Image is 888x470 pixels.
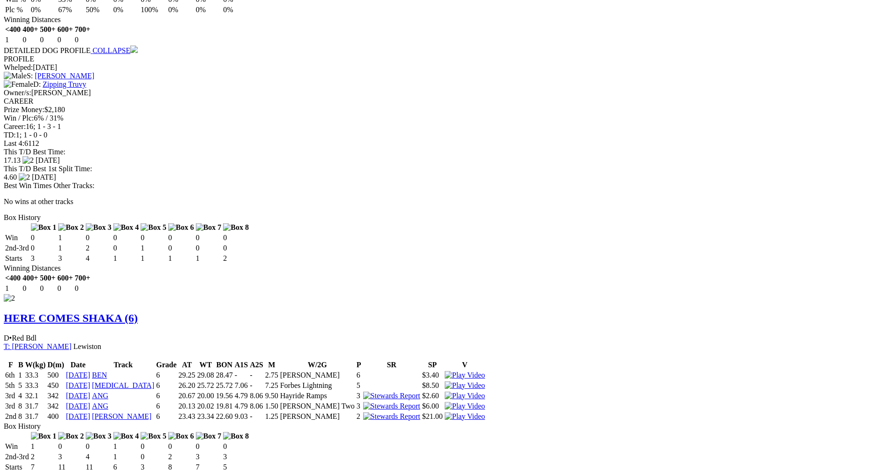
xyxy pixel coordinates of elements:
td: 1 [58,233,84,243]
a: Zipping Truvy [43,80,86,88]
span: Owner/s: [4,89,31,97]
span: D Red Bdl [4,334,37,342]
img: Stewards Report [363,392,420,400]
img: Box 2 [58,432,84,440]
img: Box 7 [196,432,222,440]
td: 3 [58,452,84,462]
td: 9.03 [234,412,248,421]
td: 33.3 [25,371,46,380]
td: 5th [5,381,17,390]
td: 0 [168,442,194,451]
td: 8 [18,402,24,411]
td: 3 [58,254,84,263]
a: [MEDICAL_DATA] [92,381,154,389]
span: Career: [4,122,26,130]
th: A1S [234,360,248,370]
td: - [249,381,263,390]
div: Winning Distances [4,15,884,24]
td: 6 [156,391,177,401]
th: WT [197,360,215,370]
td: Win [5,233,30,243]
th: BON [216,360,233,370]
td: 3rd [5,402,17,411]
td: - [249,412,263,421]
td: [PERSON_NAME] Two [280,402,355,411]
a: BEN [92,371,107,379]
img: Box 4 [113,223,139,232]
td: 1 [58,243,84,253]
th: SR [363,360,421,370]
img: Box 5 [141,223,166,232]
td: 0 [75,284,91,293]
td: 1 [168,254,194,263]
td: 2.75 [265,371,279,380]
td: 0 [30,243,57,253]
a: [PERSON_NAME] [35,72,94,80]
td: 33.3 [25,381,46,390]
th: F [5,360,17,370]
img: Play Video [445,412,485,421]
td: 2 [85,243,112,253]
span: S: [4,72,33,80]
td: 3 [30,254,57,263]
td: 2nd [5,412,17,421]
td: 0 [39,284,56,293]
td: Win [5,442,30,451]
td: Hayride Ramps [280,391,355,401]
td: 6th [5,371,17,380]
td: 0% [168,5,194,15]
th: 400+ [22,25,38,34]
td: 3 [223,452,249,462]
td: 6 [356,371,362,380]
td: 4 [18,391,24,401]
div: 16; 1 - 3 - 1 [4,122,884,131]
td: 1 [140,254,167,263]
td: 1 [113,254,140,263]
td: 1 [5,284,21,293]
td: 0% [223,5,249,15]
td: 0% [195,5,222,15]
a: ANG [92,392,108,400]
img: Box 1 [31,432,57,440]
a: [DATE] [66,392,90,400]
td: $21.00 [422,412,443,421]
img: chevron-down.svg [130,45,138,53]
td: 3rd [5,391,17,401]
td: 2 [168,452,194,462]
th: 600+ [57,25,73,34]
td: 19.56 [216,391,233,401]
th: W/2G [280,360,355,370]
td: 1.50 [265,402,279,411]
td: 100% [140,5,167,15]
span: 17.13 [4,156,21,164]
td: 26.20 [178,381,196,390]
a: View replay [445,402,485,410]
img: Box 3 [86,432,112,440]
th: P [356,360,362,370]
a: T: [PERSON_NAME] [4,342,72,350]
td: 0 [168,233,194,243]
img: Female [4,80,33,89]
img: Male [4,72,27,80]
div: 1; 1 - 0 - 0 [4,131,884,139]
td: 1 [5,35,21,45]
img: 2 [19,173,30,182]
td: 1.25 [265,412,279,421]
span: Win / Plc: [4,114,34,122]
td: 0 [113,233,140,243]
td: 32.1 [25,391,46,401]
td: 1 [113,452,140,462]
img: Box 8 [223,432,249,440]
a: ANG [92,402,108,410]
td: 20.67 [178,391,196,401]
div: [PERSON_NAME] [4,89,884,97]
td: 20.13 [178,402,196,411]
td: 1 [195,254,222,263]
td: 7.25 [265,381,279,390]
td: 19.81 [216,402,233,411]
td: 0 [22,35,38,45]
th: 400+ [22,273,38,283]
td: 0% [113,5,140,15]
td: 8.06 [249,402,263,411]
div: 6% / 31% [4,114,884,122]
